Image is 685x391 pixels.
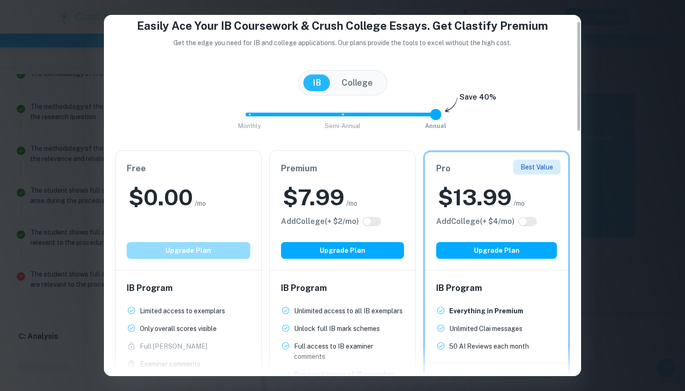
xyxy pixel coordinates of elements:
[303,74,330,91] button: IB
[283,182,344,212] h2: $ 7.99
[436,162,557,175] h6: Pro
[445,97,458,113] img: subscription-arrow.svg
[294,341,404,362] p: Full access to IB examiner comments
[281,216,359,227] h6: Click to see all the additional College features.
[449,306,523,316] p: Everything in Premium
[346,198,357,209] span: /mo
[514,198,525,209] span: /mo
[140,306,225,316] p: Limited access to exemplars
[127,162,250,175] h6: Free
[449,341,529,351] p: 50 AI Reviews each month
[449,324,522,334] p: Unlimited Clai messages
[129,182,193,212] h2: $ 0.00
[140,324,217,334] p: Only overall scores visible
[436,216,514,227] h6: Click to see all the additional College features.
[459,92,496,108] h6: Save 40%
[127,282,250,295] h6: IB Program
[436,282,557,295] h6: IB Program
[238,122,261,129] span: Monthly
[281,162,404,175] h6: Premium
[140,341,207,351] p: Full [PERSON_NAME]
[127,242,250,259] button: Upgrade Plan
[332,74,382,91] button: College
[325,122,361,129] span: Semi-Annual
[294,306,403,316] p: Unlimited access to all IB exemplars
[281,282,404,295] h6: IB Program
[521,162,553,172] p: Best Value
[281,242,404,259] button: Upgrade Plan
[294,324,380,334] p: Unlock full IB mark schemes
[436,242,557,259] button: Upgrade Plan
[115,17,570,34] h4: Easily Ace Your IB Coursework & Crush College Essays. Get Clastify Premium
[161,38,525,48] p: Get the edge you need for IB and college applications. Our plans provide the tools to excel witho...
[438,182,512,212] h2: $ 13.99
[425,122,446,129] span: Annual
[195,198,206,209] span: /mo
